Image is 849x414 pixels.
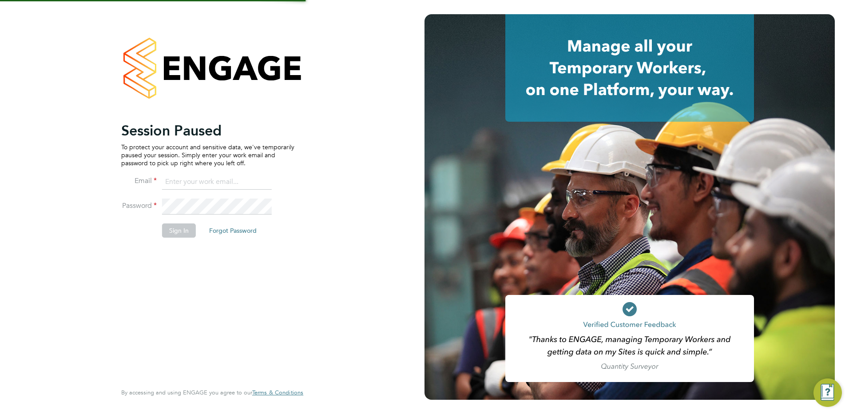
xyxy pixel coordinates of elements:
[162,223,196,238] button: Sign In
[162,174,272,190] input: Enter your work email...
[252,389,303,396] a: Terms & Conditions
[121,176,157,186] label: Email
[121,122,294,139] h2: Session Paused
[202,223,264,238] button: Forgot Password
[121,201,157,211] label: Password
[813,378,842,407] button: Engage Resource Center
[121,389,303,396] span: By accessing and using ENGAGE you agree to our
[121,143,294,167] p: To protect your account and sensitive data, we've temporarily paused your session. Simply enter y...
